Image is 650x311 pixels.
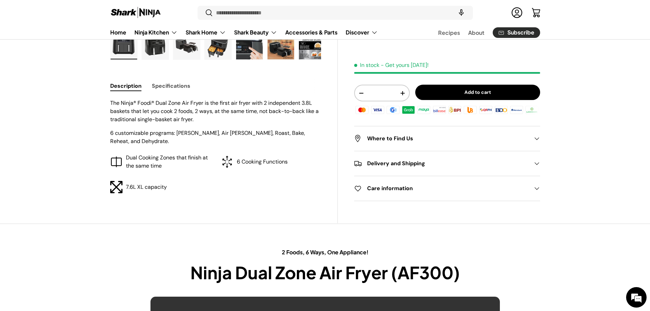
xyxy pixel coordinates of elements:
img: grabpay [401,104,416,115]
a: About [468,26,485,39]
p: 6 Cooking Functions [237,158,288,166]
h2: Where to Find Us [354,135,529,143]
img: Ninja Dual Zone Air Fryer (AF300) [142,32,169,59]
p: Dual Cooking Zones that finish at the same time [126,154,210,170]
summary: Shark Home [182,26,230,39]
img: Ninja Dual Zone Air Fryer (AF300) [268,32,294,59]
summary: Ninja Kitchen [130,26,182,39]
img: metrobank [509,104,524,115]
img: visa [370,104,385,115]
img: billease [432,104,447,115]
h2: Care information [354,184,529,193]
img: Shark Ninja Philippines [110,6,161,19]
div: Minimize live chat window [112,3,128,20]
img: Ninja Dual Zone Air Fryer (AF300) [111,32,137,59]
p: 2 Foods, 6 Ways, One Appliance! [150,248,500,256]
img: master [355,104,370,115]
summary: Care information [354,176,540,201]
img: Ninja Dual Zone Air Fryer (AF300) [236,32,263,59]
span: We're online! [40,86,94,155]
img: bpi [447,104,462,115]
img: maya [416,104,431,115]
summary: Shark Beauty [230,26,281,39]
div: Chat with us now [35,38,115,47]
nav: Secondary [422,26,540,39]
span: Subscribe [507,30,534,36]
a: Home [110,26,126,39]
a: Accessories & Parts [285,26,337,39]
p: The Ninja® Foodi® Dual Zone Air Fryer is the first air fryer with 2 independent 3.8L baskets that... [110,99,321,124]
img: landbank [524,104,539,115]
summary: Delivery and Shipping [354,151,540,176]
p: 7.6L XL capacity [126,183,167,191]
h2: Delivery and Shipping [354,159,529,168]
span: In stock [354,61,379,69]
a: Subscribe [493,27,540,38]
button: Specifications [152,78,190,94]
img: Ninja Dual Zone Air Fryer (AF300) [173,32,200,59]
speech-search-button: Search by voice [450,5,472,20]
img: gcash [386,104,401,115]
img: ubp [463,104,478,115]
img: bdo [494,104,509,115]
p: - Get yours [DATE]! [381,61,429,69]
textarea: Type your message and hit 'Enter' [3,186,130,210]
img: qrph [478,104,493,115]
button: Description [110,78,142,94]
h2: Ninja Dual Zone Air Fryer (AF300) [150,262,500,283]
summary: Discover [342,26,382,39]
img: Ninja Dual Zone Air Fryer (AF300) [299,32,326,59]
p: 6 customizable programs: [PERSON_NAME], Air [PERSON_NAME], Roast, Bake, Reheat, and Dehydrate. [110,129,321,145]
nav: Primary [110,26,378,39]
summary: Where to Find Us [354,126,540,151]
a: Recipes [438,26,460,39]
button: Add to cart [415,85,540,100]
img: Ninja Dual Zone Air Fryer (AF300) [205,32,231,59]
